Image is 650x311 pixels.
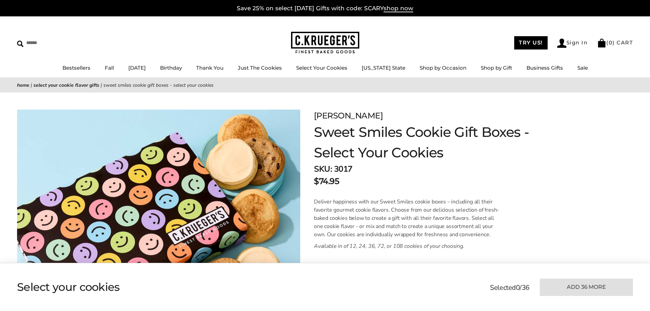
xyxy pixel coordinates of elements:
[577,65,588,71] a: Sale
[105,65,114,71] a: Fall
[420,65,466,71] a: Shop by Occasion
[33,82,99,88] a: Select Your Cookie Flavor Gifts
[62,65,90,71] a: Bestsellers
[481,65,512,71] a: Shop by Gift
[314,242,464,250] em: Available in of 12, 24, 36, 72, or 108 cookies of your choosing.
[334,164,352,174] span: 3017
[17,41,24,47] img: Search
[597,39,606,47] img: Bag
[557,39,588,48] a: Sign In
[314,198,501,239] p: Deliver happiness with our Sweet Smiles cookie boxes – including all their favorite gourmet cooki...
[314,175,339,187] p: $74.95
[314,164,332,174] strong: SKU:
[237,5,413,12] a: Save 25% on select [DATE] Gifts with code: SCARYshop now
[160,65,182,71] a: Birthday
[526,65,563,71] a: Business Gifts
[17,38,98,48] input: Search
[5,285,71,306] iframe: Sign Up via Text for Offers
[17,82,29,88] a: Home
[516,283,520,292] span: 0
[296,65,347,71] a: Select Your Cookies
[540,279,633,296] button: Add 36 more
[314,110,533,122] p: [PERSON_NAME]
[128,65,146,71] a: [DATE]
[238,65,282,71] a: Just The Cookies
[291,32,359,54] img: C.KRUEGER'S
[101,82,102,88] span: |
[362,65,405,71] a: [US_STATE] State
[314,122,533,163] h1: Sweet Smiles Cookie Gift Boxes - Select Your Cookies
[522,283,530,292] span: 36
[31,82,32,88] span: |
[490,283,530,293] p: Selected /
[17,81,633,89] nav: breadcrumbs
[514,36,548,50] a: TRY US!
[609,39,613,46] span: 0
[103,82,214,88] span: Sweet Smiles Cookie Gift Boxes - Select Your Cookies
[196,65,223,71] a: Thank You
[597,39,633,46] a: (0) CART
[384,5,413,12] span: shop now
[557,39,566,48] img: Account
